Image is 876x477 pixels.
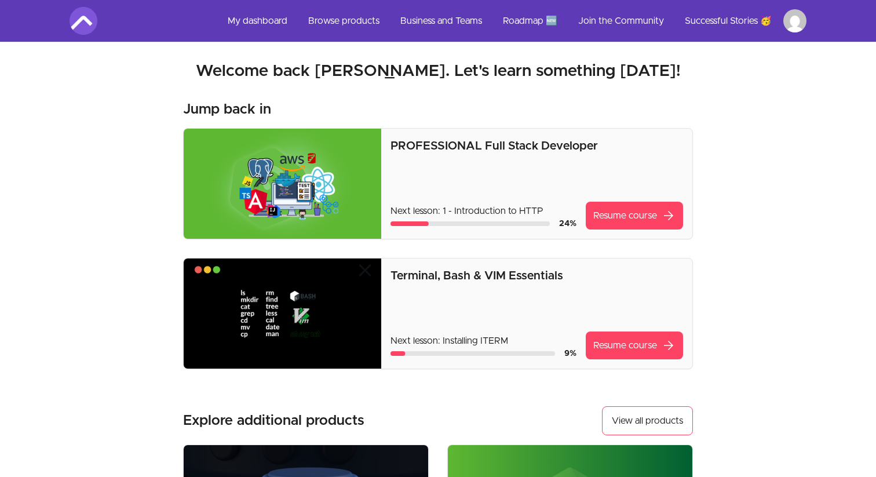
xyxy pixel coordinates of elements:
p: Next lesson: Installing ITERM [390,334,576,348]
div: Course progress [390,351,555,356]
span: arrow_forward [662,338,676,352]
a: Business and Teams [391,7,491,35]
a: Resume coursearrow_forward [586,202,683,230]
a: Roadmap 🆕 [494,7,567,35]
a: View all products [602,406,693,435]
span: 24 % [559,220,576,228]
a: Resume coursearrow_forward [586,332,683,359]
p: PROFESSIONAL Full Stack Developer [390,138,683,154]
a: Successful Stories 🥳 [676,7,781,35]
div: Course progress [390,221,550,226]
a: Join the Community [569,7,673,35]
img: Product image for Terminal, Bash & VIM Essentials [184,258,381,369]
p: Terminal, Bash & VIM Essentials [390,268,683,284]
img: Product image for PROFESSIONAL Full Stack Developer [184,129,381,239]
a: My dashboard [218,7,297,35]
h3: Explore additional products [183,412,364,430]
img: Amigoscode logo [70,7,97,35]
img: Profile image for Ramzi El Yousef [783,9,806,32]
span: 9 % [564,349,576,358]
nav: Main [218,7,806,35]
h2: Welcome back [PERSON_NAME]. Let's learn something [DATE]! [70,61,806,82]
a: Browse products [299,7,389,35]
p: Next lesson: 1 - Introduction to HTTP [390,204,576,218]
h3: Jump back in [183,100,271,119]
span: arrow_forward [662,209,676,223]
